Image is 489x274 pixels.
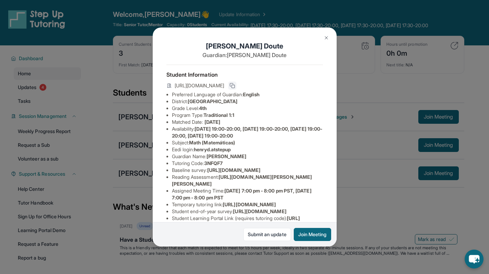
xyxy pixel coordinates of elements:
span: [URL][DOMAIN_NAME] [223,201,276,207]
button: chat-button [465,250,484,268]
button: Join Meeting [294,228,331,241]
span: 4th [199,105,207,111]
span: [URL][DOMAIN_NAME] [233,208,286,214]
span: [PERSON_NAME] [207,153,247,159]
span: henryd.atstepup [194,146,231,152]
li: District: [172,98,323,105]
li: Availability: [172,125,323,139]
span: [DATE] 19:00-20:00, [DATE] 19:00-20:00, [DATE] 19:00-20:00, [DATE] 19:00-20:00 [172,126,323,139]
span: 3NFQF7 [204,160,223,166]
p: Guardian: [PERSON_NAME] Doute [166,51,323,59]
li: Preferred Language of Guardian: [172,91,323,98]
span: [DATE] [205,119,220,125]
li: Program Type: [172,112,323,119]
li: Eedi login : [172,146,323,153]
span: [DATE] 7:00 pm - 8:00 pm PST, [DATE] 7:00 pm - 8:00 pm PST [172,188,312,200]
li: Guardian Name : [172,153,323,160]
button: Copy link [228,81,236,90]
li: Temporary tutoring link : [172,201,323,208]
span: [GEOGRAPHIC_DATA] [188,98,237,104]
span: [URL][DOMAIN_NAME] [175,82,224,89]
h1: [PERSON_NAME] Doute [166,41,323,51]
img: Close Icon [324,35,329,41]
h4: Student Information [166,70,323,79]
li: Student Learning Portal Link (requires tutoring code) : [172,215,323,229]
a: Submit an update [243,228,291,241]
span: English [243,91,260,97]
li: Assigned Meeting Time : [172,187,323,201]
span: Math (Matemáticas) [189,140,235,145]
span: Traditional 1:1 [203,112,234,118]
li: Subject : [172,139,323,146]
span: [URL][DOMAIN_NAME][PERSON_NAME][PERSON_NAME] [172,174,312,187]
li: Student end-of-year survey : [172,208,323,215]
li: Matched Date: [172,119,323,125]
li: Tutoring Code : [172,160,323,167]
span: [URL][DOMAIN_NAME] [207,167,260,173]
li: Reading Assessment : [172,174,323,187]
li: Grade Level: [172,105,323,112]
li: Baseline survey : [172,167,323,174]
